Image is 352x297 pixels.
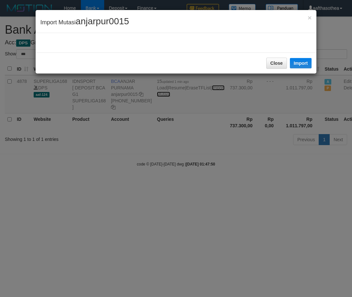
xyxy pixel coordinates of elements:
[308,14,312,21] button: Close
[308,14,312,21] span: ×
[266,58,287,69] button: Close
[76,16,129,26] span: anjarpur0015
[290,58,312,68] button: Import
[40,19,129,26] span: Import Mutasi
